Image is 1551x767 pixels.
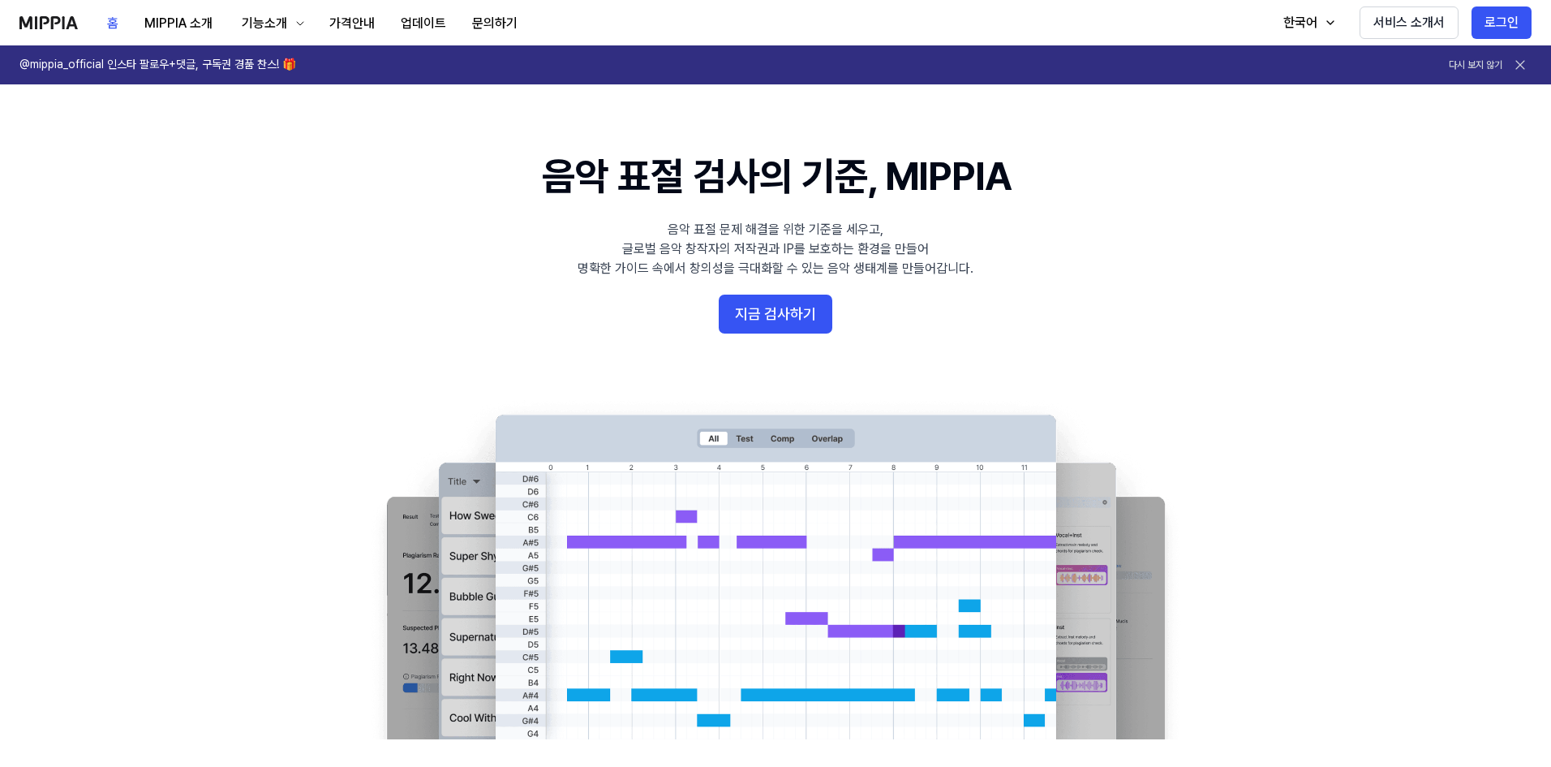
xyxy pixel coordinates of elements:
[354,399,1197,739] img: main Image
[1280,13,1321,32] div: 한국어
[94,7,131,40] button: 홈
[719,295,832,334] button: 지금 검사하기
[1267,6,1347,39] button: 한국어
[578,220,973,278] div: 음악 표절 문제 해결을 위한 기준을 세우고, 글로벌 음악 창작자의 저작권과 IP를 보호하는 환경을 만들어 명확한 가이드 속에서 창의성을 극대화할 수 있는 음악 생태계를 만들어...
[19,57,296,73] h1: @mippia_official 인스타 팔로우+댓글, 구독권 경품 찬스! 🎁
[131,7,226,40] button: MIPPIA 소개
[19,16,78,29] img: logo
[226,7,316,40] button: 기능소개
[459,7,531,40] button: 문의하기
[1449,58,1502,72] button: 다시 보지 않기
[1472,6,1532,39] button: 로그인
[388,1,459,45] a: 업데이트
[94,1,131,45] a: 홈
[1360,6,1459,39] button: 서비스 소개서
[238,14,290,33] div: 기능소개
[542,149,1010,204] h1: 음악 표절 검사의 기준, MIPPIA
[316,7,388,40] button: 가격안내
[388,7,459,40] button: 업데이트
